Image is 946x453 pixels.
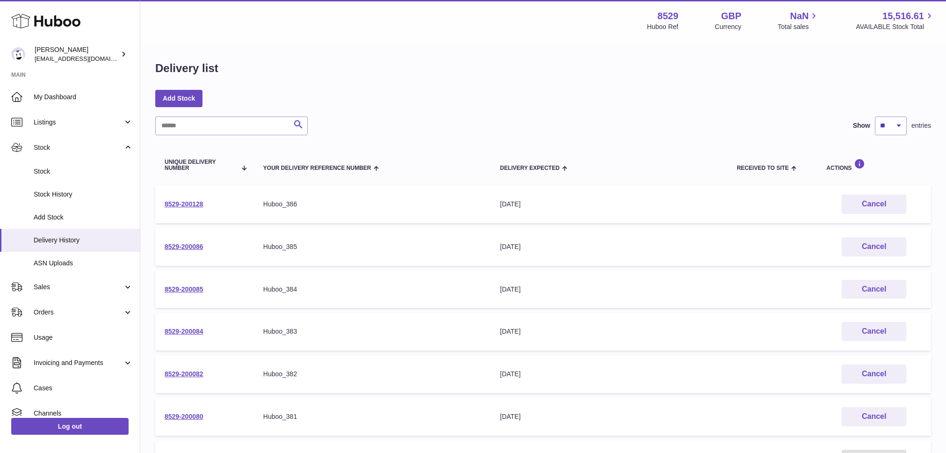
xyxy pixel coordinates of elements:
[826,159,922,171] div: Actions
[647,22,679,31] div: Huboo Ref
[155,61,218,76] h1: Delivery list
[842,237,906,256] button: Cancel
[34,283,123,292] span: Sales
[853,121,870,130] label: Show
[500,200,718,209] div: [DATE]
[842,365,906,384] button: Cancel
[34,93,133,102] span: My Dashboard
[911,121,931,130] span: entries
[34,213,133,222] span: Add Stock
[778,10,819,31] a: NaN Total sales
[155,90,202,107] a: Add Stock
[263,327,481,336] div: Huboo_383
[34,143,123,152] span: Stock
[263,370,481,379] div: Huboo_382
[35,45,119,63] div: [PERSON_NAME]
[263,285,481,294] div: Huboo_384
[34,167,133,176] span: Stock
[263,200,481,209] div: Huboo_386
[165,159,236,171] span: Unique Delivery Number
[842,322,906,341] button: Cancel
[500,370,718,379] div: [DATE]
[737,165,789,171] span: Received to Site
[165,370,203,378] a: 8529-200082
[11,47,25,61] img: admin@redgrass.ch
[165,328,203,335] a: 8529-200084
[500,285,718,294] div: [DATE]
[882,10,924,22] span: 15,516.61
[34,333,133,342] span: Usage
[165,413,203,420] a: 8529-200080
[35,55,137,62] span: [EMAIL_ADDRESS][DOMAIN_NAME]
[34,409,133,418] span: Channels
[34,118,123,127] span: Listings
[500,242,718,251] div: [DATE]
[263,242,481,251] div: Huboo_385
[34,384,133,393] span: Cases
[165,200,203,208] a: 8529-200128
[34,358,123,367] span: Invoicing and Payments
[11,418,129,435] a: Log out
[263,165,371,171] span: Your Delivery Reference Number
[842,280,906,299] button: Cancel
[842,407,906,426] button: Cancel
[34,190,133,199] span: Stock History
[165,285,203,293] a: 8529-200085
[500,412,718,421] div: [DATE]
[790,10,809,22] span: NaN
[856,22,935,31] span: AVAILABLE Stock Total
[500,165,559,171] span: Delivery Expected
[778,22,819,31] span: Total sales
[165,243,203,250] a: 8529-200086
[263,412,481,421] div: Huboo_381
[657,10,679,22] strong: 8529
[842,195,906,214] button: Cancel
[34,308,123,317] span: Orders
[500,327,718,336] div: [DATE]
[34,236,133,245] span: Delivery History
[721,10,741,22] strong: GBP
[715,22,742,31] div: Currency
[34,259,133,268] span: ASN Uploads
[856,10,935,31] a: 15,516.61 AVAILABLE Stock Total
